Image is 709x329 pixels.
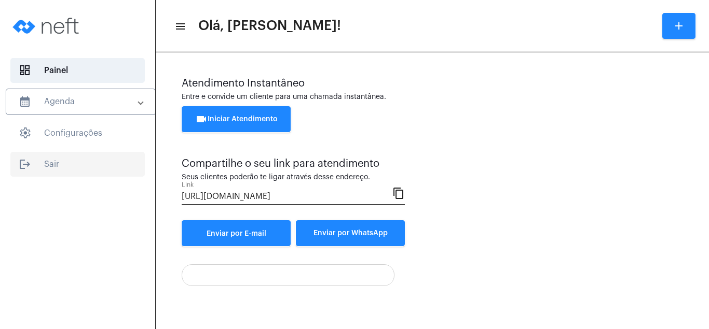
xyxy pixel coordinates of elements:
[19,64,31,77] span: sidenav icon
[10,58,145,83] span: Painel
[195,116,278,123] span: Iniciar Atendimento
[673,20,685,32] mat-icon: add
[296,220,405,246] button: Enviar por WhatsApp
[6,89,155,114] mat-expansion-panel-header: sidenav iconAgenda
[19,95,139,108] mat-panel-title: Agenda
[182,158,405,169] div: Compartilhe o seu link para atendimento
[19,95,31,108] mat-icon: sidenav icon
[8,5,86,47] img: logo-neft-novo-2.png
[182,174,405,181] div: Seus clientes poderão te ligar através desse endereço.
[19,158,31,170] mat-icon: sidenav icon
[207,230,266,237] span: Enviar por E-mail
[182,106,291,132] button: Iniciar Atendimento
[182,220,291,246] a: Enviar por E-mail
[10,121,145,146] span: Configurações
[182,93,683,101] div: Entre e convide um cliente para uma chamada instantânea.
[19,127,31,139] span: sidenav icon
[198,18,341,34] span: Olá, [PERSON_NAME]!
[313,230,388,237] span: Enviar por WhatsApp
[174,20,185,33] mat-icon: sidenav icon
[195,113,208,125] mat-icon: videocam
[392,187,405,199] mat-icon: content_copy
[10,152,145,177] span: Sair
[182,78,683,89] div: Atendimento Instantâneo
